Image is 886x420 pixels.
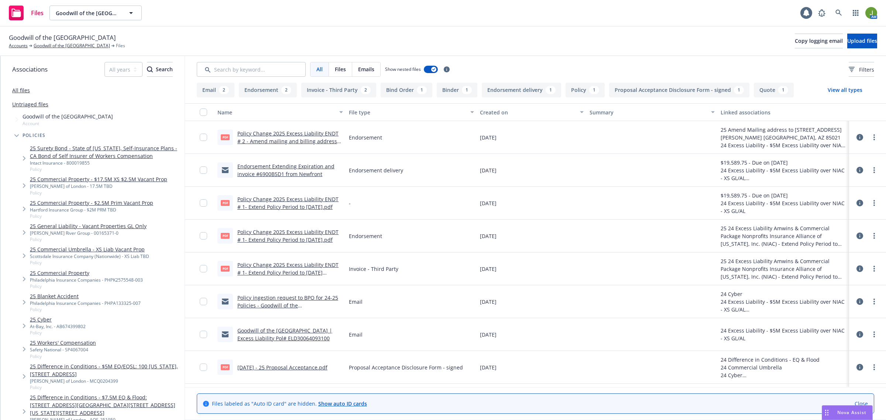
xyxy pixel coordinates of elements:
[23,120,113,127] span: Account
[477,103,586,121] button: Created on
[822,405,873,420] button: Nova Assist
[9,33,116,42] span: Goodwill of the [GEOGRAPHIC_DATA]
[281,86,291,94] div: 2
[30,292,141,300] a: 25 Blanket Accident
[116,42,125,49] span: Files
[349,166,403,174] span: Endorsement delivery
[870,231,879,240] a: more
[30,166,182,172] span: Policy
[718,103,849,121] button: Linked associations
[855,400,868,407] a: Close
[147,66,153,72] svg: Search
[237,130,339,160] a: Policy Change 2025 Excess Liability ENDT # 2 - Amend mailing and billing address to [STREET_ADDRE...
[200,199,207,207] input: Toggle Row Selected
[870,330,879,339] a: more
[480,199,497,207] span: [DATE]
[587,103,718,121] button: Summary
[221,134,230,140] span: pdf
[30,300,141,306] div: Philadelphia Insurance Companies - PHPA133325-007
[795,37,843,44] span: Copy logging email
[734,86,744,94] div: 1
[30,362,182,378] a: 25 Difference in Conditions - $5M EQ/EQSL: 100 [US_STATE], [STREET_ADDRESS]
[349,134,382,141] span: Endorsement
[349,298,363,306] span: Email
[30,190,167,196] span: Policy
[30,330,86,336] span: Policy
[865,7,877,19] img: photo
[200,298,207,305] input: Toggle Row Selected
[859,66,874,73] span: Filters
[847,37,877,44] span: Upload files
[837,409,866,416] span: Nova Assist
[30,236,147,242] span: Policy
[221,266,230,271] span: pdf
[849,62,874,77] button: Filters
[349,331,363,338] span: Email
[721,224,846,248] div: 25 24 Excess Liability Amwins & Commercial Package Nonprofits Insurance Alliance of [US_STATE], I...
[30,253,149,259] div: Scottsdale Insurance Company (Nationwide) - XS Liab TBD
[30,175,167,183] a: 25 Commercial Property - $17.5M XS $2.5M Vacant Prop
[480,109,575,116] div: Created on
[721,109,846,116] div: Linked associations
[30,160,182,166] div: Intact Insurance - 800019855
[721,126,846,141] div: 25 Amend Mailing address to [STREET_ADDRESS][PERSON_NAME] [GEOGRAPHIC_DATA], AZ 85021
[30,316,86,323] a: 25 Cyber
[437,83,477,97] button: Binder
[237,294,338,317] a: Policy ingestion request to BPO for 24-25 Policies - Goodwill of the [GEOGRAPHIC_DATA]
[200,331,207,338] input: Toggle Row Selected
[49,6,142,20] button: Goodwill of the [GEOGRAPHIC_DATA]
[816,83,874,97] button: View all types
[814,6,829,20] a: Report a Bug
[31,10,44,16] span: Files
[480,298,497,306] span: [DATE]
[318,400,367,407] a: Show auto ID cards
[870,133,879,142] a: more
[30,393,182,417] a: 25 Difference in Conditions - $7.5M EQ & Flood: [STREET_ADDRESS][GEOGRAPHIC_DATA][STREET_ADDRESS]...
[237,364,327,371] a: [DATE] - 25 Proposal Acceptance.pdf
[870,199,879,207] a: more
[849,66,874,73] span: Filters
[482,83,561,97] button: Endorsement delivery
[219,86,229,94] div: 2
[23,113,113,120] span: Goodwill of the [GEOGRAPHIC_DATA]
[417,86,427,94] div: 1
[590,109,707,116] div: Summary
[462,86,472,94] div: 1
[30,230,147,236] div: [PERSON_NAME] River Group - 00165371-0
[721,199,846,215] div: 24 Excess Liability - $5M Excess Liability over NIAC - XS GL/AL
[237,163,334,178] a: Endorsement Extending Expiration and invoice #6900B5D1 from Newfront
[721,166,846,182] div: 24 Excess Liability - $5M Excess Liability over NIAC - XS GL/AL
[237,327,332,342] a: Goodwill of the [GEOGRAPHIC_DATA] | Excess Liability Pol# ELD30064093100
[721,298,846,313] div: 24 Excess Liability - $5M Excess Liability over NIAC - XS GL/AL
[30,213,153,219] span: Policy
[30,277,143,283] div: Philadelphia Insurance Companies - PHPK2575548-003
[30,306,141,313] span: Policy
[221,200,230,206] span: pdf
[721,159,846,166] div: $19,589.75 - Due on [DATE]
[217,109,335,116] div: Name
[546,86,556,94] div: 1
[9,42,28,49] a: Accounts
[831,6,846,20] a: Search
[778,86,788,94] div: 1
[200,265,207,272] input: Toggle Row Selected
[56,9,120,17] span: Goodwill of the [GEOGRAPHIC_DATA]
[12,65,48,74] span: Associations
[349,199,351,207] span: -
[349,265,398,273] span: Invoice - Third Party
[30,144,182,160] a: 25 Surety Bond - State of [US_STATE], Self-Insurance Plans - CA Bond of Self Insurer of Workers C...
[12,100,48,108] a: Untriaged files
[609,83,749,97] button: Proposal Acceptance Disclosure Form - signed
[480,265,497,273] span: [DATE]
[316,65,323,73] span: All
[200,364,207,371] input: Toggle Row Selected
[721,192,846,199] div: $19,589.75 - Due on [DATE]
[589,86,599,94] div: 1
[200,134,207,141] input: Toggle Row Selected
[200,109,207,116] input: Select all
[147,62,173,76] div: Search
[822,406,831,420] div: Drag to move
[30,245,149,253] a: 25 Commercial Umbrella - XS Liab Vacant Prop
[197,83,234,97] button: Email
[221,233,230,238] span: pdf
